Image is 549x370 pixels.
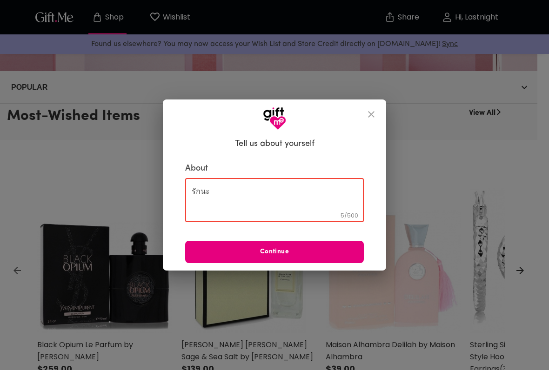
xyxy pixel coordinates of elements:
[185,247,364,257] span: Continue
[341,211,358,219] span: 5 / 500
[235,139,315,150] h6: Tell us about yourself
[360,103,382,126] button: close
[263,107,286,130] img: GiftMe Logo
[185,241,364,263] button: Continue
[185,163,364,174] label: About
[192,187,357,213] textarea: รักนะ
